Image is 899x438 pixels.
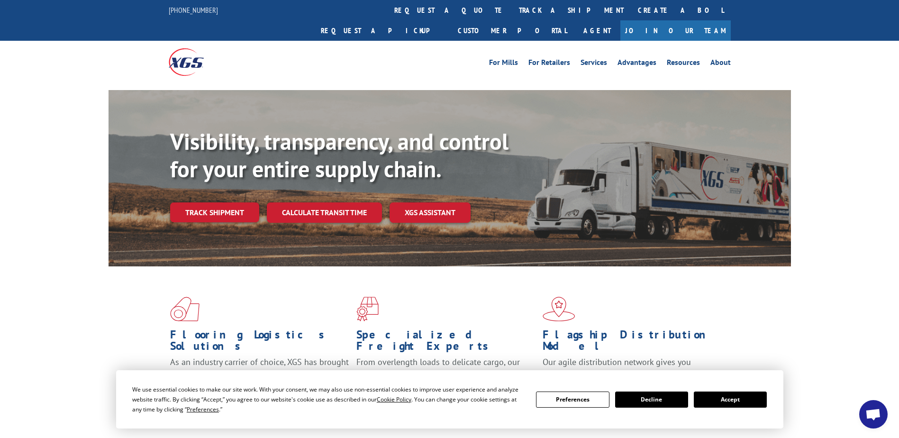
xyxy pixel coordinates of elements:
[536,392,609,408] button: Preferences
[617,59,656,69] a: Advantages
[116,370,783,429] div: Cookie Consent Prompt
[859,400,888,429] div: Open chat
[451,20,574,41] a: Customer Portal
[170,329,349,356] h1: Flooring Logistics Solutions
[543,356,717,379] span: Our agile distribution network gives you nationwide inventory management on demand.
[170,297,200,321] img: xgs-icon-total-supply-chain-intelligence-red
[132,384,525,414] div: We use essential cookies to make our site work. With your consent, we may also use non-essential ...
[356,297,379,321] img: xgs-icon-focused-on-flooring-red
[314,20,451,41] a: Request a pickup
[170,202,259,222] a: Track shipment
[620,20,731,41] a: Join Our Team
[543,297,575,321] img: xgs-icon-flagship-distribution-model-red
[187,405,219,413] span: Preferences
[170,356,349,390] span: As an industry carrier of choice, XGS has brought innovation and dedication to flooring logistics...
[543,329,722,356] h1: Flagship Distribution Model
[528,59,570,69] a: For Retailers
[581,59,607,69] a: Services
[574,20,620,41] a: Agent
[615,392,688,408] button: Decline
[694,392,767,408] button: Accept
[390,202,471,223] a: XGS ASSISTANT
[377,395,411,403] span: Cookie Policy
[356,329,536,356] h1: Specialized Freight Experts
[667,59,700,69] a: Resources
[356,356,536,399] p: From overlength loads to delicate cargo, our experienced staff knows the best way to move your fr...
[169,5,218,15] a: [PHONE_NUMBER]
[267,202,382,223] a: Calculate transit time
[170,127,509,183] b: Visibility, transparency, and control for your entire supply chain.
[489,59,518,69] a: For Mills
[710,59,731,69] a: About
